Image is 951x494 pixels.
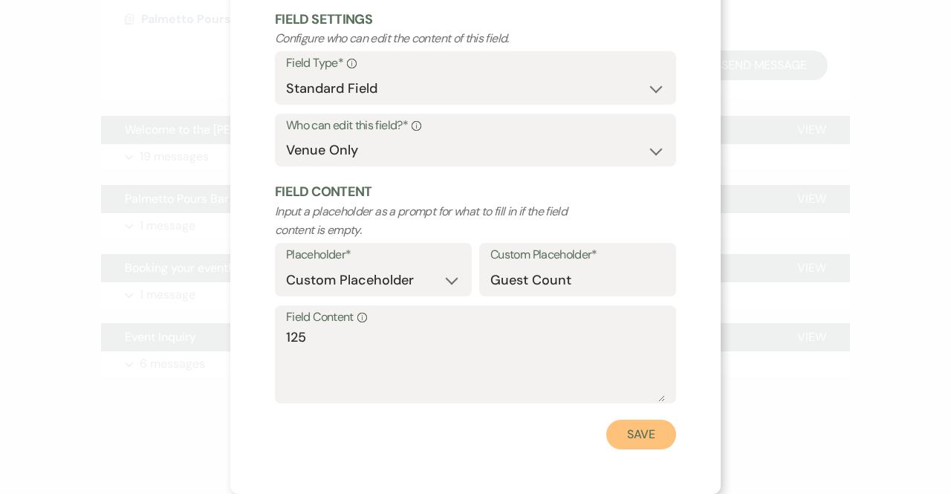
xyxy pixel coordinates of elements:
[606,420,676,449] button: Save
[286,307,665,328] label: Field Content
[286,328,665,402] textarea: 125
[286,53,665,74] label: Field Type*
[286,244,461,266] label: Placeholder*
[275,10,676,29] h2: Field Settings
[490,244,665,266] label: Custom Placeholder*
[275,183,676,201] h2: Field Content
[275,29,596,48] p: Configure who can edit the content of this field.
[275,202,596,240] p: Input a placeholder as a prompt for what to fill in if the field content is empty.
[286,115,665,137] label: Who can edit this field?*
